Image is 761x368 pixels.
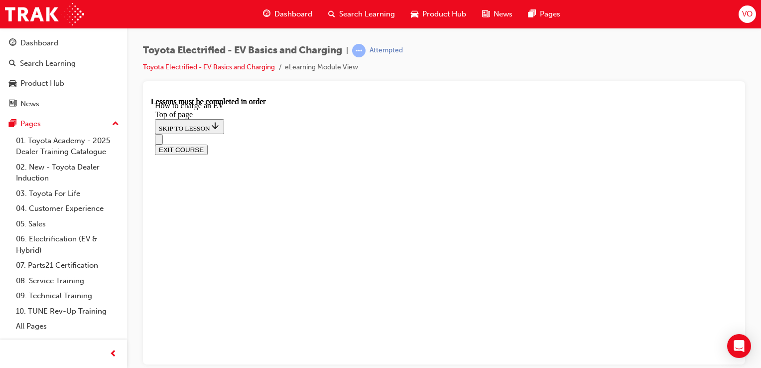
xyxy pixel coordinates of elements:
[422,8,466,20] span: Product Hub
[12,319,123,334] a: All Pages
[4,47,57,58] button: EXIT COURSE
[4,95,123,113] a: News
[411,8,418,20] span: car-icon
[20,37,58,49] div: Dashboard
[12,201,123,216] a: 04. Customer Experience
[528,8,536,20] span: pages-icon
[12,186,123,201] a: 03. Toyota For Life
[9,39,16,48] span: guage-icon
[739,5,756,23] button: VO
[9,100,16,109] span: news-icon
[320,4,403,24] a: search-iconSearch Learning
[4,115,123,133] button: Pages
[4,22,73,37] button: SKIP TO LESSON
[20,78,64,89] div: Product Hub
[4,74,123,93] a: Product Hub
[255,4,320,24] a: guage-iconDashboard
[12,160,123,186] a: 02. New - Toyota Dealer Induction
[482,8,490,20] span: news-icon
[540,8,560,20] span: Pages
[4,4,582,13] div: How to charge an EV
[12,273,123,289] a: 08. Service Training
[12,133,123,160] a: 01. Toyota Academy - 2025 Dealer Training Catalogue
[274,8,312,20] span: Dashboard
[143,63,275,71] a: Toyota Electrified - EV Basics and Charging
[4,13,582,22] div: Top of page
[143,45,342,56] span: Toyota Electrified - EV Basics and Charging
[263,8,270,20] span: guage-icon
[727,334,751,358] div: Open Intercom Messenger
[20,118,41,130] div: Pages
[110,348,117,361] span: prev-icon
[4,54,123,73] a: Search Learning
[112,118,119,131] span: up-icon
[4,32,123,115] button: DashboardSearch LearningProduct HubNews
[20,98,39,110] div: News
[4,34,123,52] a: Dashboard
[9,120,16,129] span: pages-icon
[4,37,12,47] button: Open navigation menu
[370,46,403,55] div: Attempted
[285,62,358,73] li: eLearning Module View
[352,44,366,57] span: learningRecordVerb_ATTEMPT-icon
[5,3,84,25] img: Trak
[12,304,123,319] a: 10. TUNE Rev-Up Training
[12,216,123,232] a: 05. Sales
[20,58,76,69] div: Search Learning
[12,258,123,273] a: 07. Parts21 Certification
[403,4,474,24] a: car-iconProduct Hub
[9,79,16,88] span: car-icon
[520,4,568,24] a: pages-iconPages
[9,59,16,68] span: search-icon
[8,27,69,35] span: SKIP TO LESSON
[328,8,335,20] span: search-icon
[474,4,520,24] a: news-iconNews
[742,8,753,20] span: VO
[494,8,512,20] span: News
[12,288,123,304] a: 09. Technical Training
[12,231,123,258] a: 06. Electrification (EV & Hybrid)
[346,45,348,56] span: |
[339,8,395,20] span: Search Learning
